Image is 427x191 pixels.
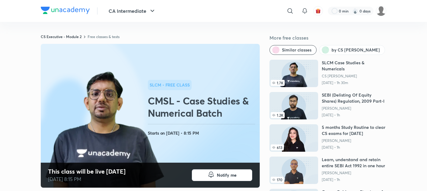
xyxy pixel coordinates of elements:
[271,112,285,118] span: 1.2K
[322,157,386,169] h6: Learn, understand and retain entire SEBI Act 1992 in one hour
[322,145,386,150] p: [DATE] • 1h
[322,60,386,72] h6: SLCM Case Studies & Numericals
[269,34,386,41] h5: More free classes
[105,5,160,17] button: CA Intermediate
[322,138,386,143] a: [PERSON_NAME]
[48,168,126,175] h4: This class will be live [DATE]
[217,172,237,178] span: Notify me
[88,34,120,39] a: Free classes & tests
[41,7,90,14] img: Company Logo
[48,175,126,183] p: [DATE] 8:15 PM
[322,177,386,182] p: [DATE] • 1h
[319,45,385,55] button: by CS Amit Vohra
[148,95,257,119] h2: CMSL - Case Studies & Numerical Batch
[322,92,386,104] h6: SEBI (Delisting Of Equity Shares) Regulation, 2009 Part-I
[271,177,284,183] span: 170
[315,8,321,14] img: avatar
[376,6,386,16] img: adnan
[271,144,284,150] span: 613
[192,169,252,181] button: Notify me
[322,106,386,111] a: [PERSON_NAME]
[352,8,358,14] img: streak
[41,7,90,16] a: Company Logo
[322,113,386,118] p: [DATE] • 1h
[148,129,257,137] h4: Starts on [DATE] • 8:15 PM
[271,80,285,86] span: 1.7K
[322,74,386,79] a: CS [PERSON_NAME]
[322,171,386,175] a: [PERSON_NAME]
[322,124,386,136] h6: 5 months Study Routine to clear CS exams for [DATE]
[313,6,323,16] button: avatar
[41,34,82,39] a: CS Executive - Module 2
[282,47,311,53] span: Similar classes
[322,80,386,85] p: [DATE] • 1h 30m
[332,47,380,53] span: by CS Amit Vohra
[269,45,317,55] button: Similar classes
